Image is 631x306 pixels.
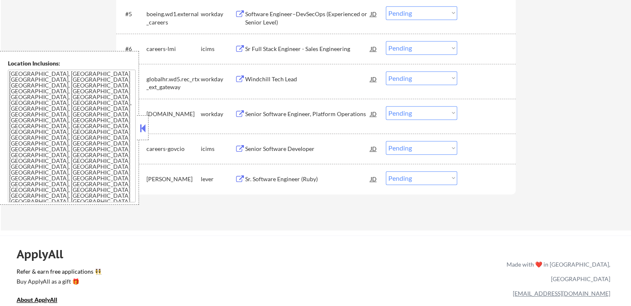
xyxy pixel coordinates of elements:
div: icims [201,45,235,53]
div: workday [201,75,235,83]
div: globalhr.wd5.rec_rtx_ext_gateway [146,75,201,91]
a: About ApplyAll [17,296,69,306]
div: [DOMAIN_NAME] [146,110,201,118]
div: Buy ApplyAll as a gift 🎁 [17,279,100,284]
div: #5 [125,10,140,18]
div: JD [370,41,378,56]
div: Made with ❤️ in [GEOGRAPHIC_DATA], [GEOGRAPHIC_DATA] [503,257,610,286]
div: JD [370,141,378,156]
div: careers-govcio [146,145,201,153]
div: JD [370,106,378,121]
div: JD [370,71,378,86]
div: workday [201,10,235,18]
a: Refer & earn free applications 👯‍♀️ [17,269,333,277]
div: Location Inclusions: [8,59,136,68]
div: JD [370,6,378,21]
div: icims [201,145,235,153]
div: Windchill Tech Lead [245,75,370,83]
div: #6 [125,45,140,53]
div: Senior Software Developer [245,145,370,153]
div: boeing.wd1.external_careers [146,10,201,26]
div: [PERSON_NAME] [146,175,201,183]
div: Senior Software Engineer, Platform Operations [245,110,370,118]
a: Buy ApplyAll as a gift 🎁 [17,277,100,288]
u: About ApplyAll [17,296,57,303]
a: [EMAIL_ADDRESS][DOMAIN_NAME] [513,290,610,297]
div: Sr Full Stack Engineer - Sales Engineering [245,45,370,53]
div: lever [201,175,235,183]
div: ApplyAll [17,247,73,261]
div: careers-lmi [146,45,201,53]
div: Software Engineer–DevSecOps (Experienced or Senior Level) [245,10,370,26]
div: workday [201,110,235,118]
div: JD [370,171,378,186]
div: Sr. Software Engineer (Ruby) [245,175,370,183]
